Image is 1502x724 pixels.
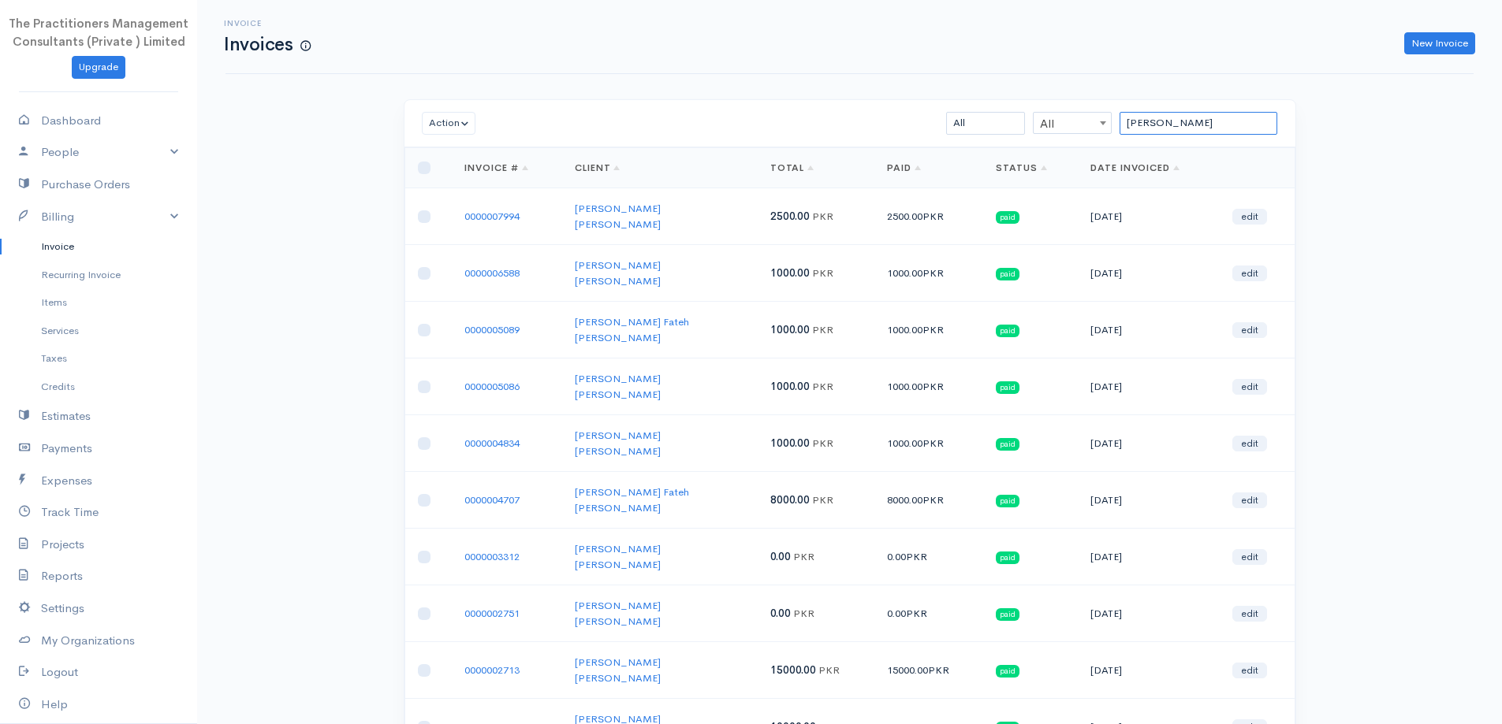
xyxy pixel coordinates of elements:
td: [DATE] [1078,585,1220,642]
span: PKR [922,493,944,507]
span: 15000.00 [770,663,816,677]
span: 1000.00 [770,380,810,393]
td: 8000.00 [874,472,983,529]
span: paid [996,211,1019,224]
span: paid [996,665,1019,678]
a: [PERSON_NAME] Fateh [PERSON_NAME] [575,485,689,514]
a: Paid [887,162,921,174]
span: PKR [922,210,944,223]
a: 0000007994 [464,210,520,223]
a: Upgrade [72,56,125,79]
span: PKR [793,607,814,620]
span: 0.00 [770,607,791,620]
a: 0000006588 [464,266,520,280]
span: PKR [922,323,944,336]
span: PKR [812,266,833,280]
span: PKR [906,550,927,563]
span: paid [996,551,1019,564]
span: 1000.00 [770,323,810,336]
a: New Invoice [1404,32,1475,55]
span: paid [996,608,1019,621]
a: [PERSON_NAME] [PERSON_NAME] [575,372,661,401]
a: [PERSON_NAME] [PERSON_NAME] [575,202,661,231]
span: PKR [906,607,927,620]
span: paid [996,325,1019,337]
a: 0000005086 [464,380,520,393]
span: All [1033,112,1112,134]
span: PKR [793,550,814,563]
td: 2500.00 [874,188,983,245]
td: [DATE] [1078,529,1220,585]
span: PKR [812,380,833,393]
td: [DATE] [1078,302,1220,358]
a: Total [770,162,814,174]
a: [PERSON_NAME] [PERSON_NAME] [575,599,661,628]
a: 0000005089 [464,323,520,336]
span: PKR [812,323,833,336]
td: 1000.00 [874,358,983,415]
span: 1000.00 [770,266,810,280]
a: 0000002713 [464,663,520,677]
a: [PERSON_NAME] [PERSON_NAME] [575,655,661,685]
a: edit [1232,379,1267,395]
a: edit [1232,265,1267,281]
a: Date Invoiced [1090,162,1180,174]
span: 8000.00 [770,493,810,507]
span: 1000.00 [770,436,810,450]
h1: Invoices [224,35,311,54]
span: PKR [812,210,833,223]
td: 1000.00 [874,245,983,302]
span: PKR [922,380,944,393]
a: 0000003312 [464,550,520,563]
span: paid [996,495,1019,507]
a: edit [1232,322,1267,338]
a: edit [1232,549,1267,565]
td: 0.00 [874,585,983,642]
span: paid [996,268,1019,280]
a: Invoice # [464,162,528,174]
span: paid [996,381,1019,394]
a: Client [575,162,621,174]
td: [DATE] [1078,358,1220,415]
span: PKR [922,266,944,280]
a: Status [996,162,1047,174]
a: 0000002751 [464,607,520,620]
a: edit [1232,606,1267,622]
td: [DATE] [1078,472,1220,529]
a: [PERSON_NAME] [PERSON_NAME] [575,429,661,458]
a: 0000004707 [464,493,520,507]
td: 15000.00 [874,642,983,699]
a: [PERSON_NAME] [PERSON_NAME] [575,258,661,288]
td: [DATE] [1078,642,1220,699]
a: edit [1232,436,1267,451]
td: 0.00 [874,529,983,585]
span: How to create your first Invoice? [300,39,311,53]
span: All [1034,113,1111,135]
h6: Invoice [224,19,311,28]
a: edit [1232,492,1267,508]
a: edit [1232,209,1267,225]
a: edit [1232,663,1267,678]
button: Action [422,112,476,135]
input: Search [1120,112,1277,135]
td: [DATE] [1078,188,1220,245]
td: 1000.00 [874,415,983,472]
span: paid [996,438,1019,451]
td: [DATE] [1078,245,1220,302]
a: [PERSON_NAME] Fateh [PERSON_NAME] [575,315,689,344]
a: [PERSON_NAME] [PERSON_NAME] [575,542,661,571]
td: [DATE] [1078,415,1220,472]
span: PKR [922,436,944,450]
span: PKR [812,436,833,450]
span: PKR [928,663,949,677]
span: The Practitioners Management Consultants (Private ) Limited [9,16,188,49]
td: 1000.00 [874,302,983,358]
a: 0000004834 [464,436,520,450]
span: 2500.00 [770,210,810,223]
span: 0.00 [770,550,791,563]
span: PKR [818,663,840,677]
span: PKR [812,493,833,507]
